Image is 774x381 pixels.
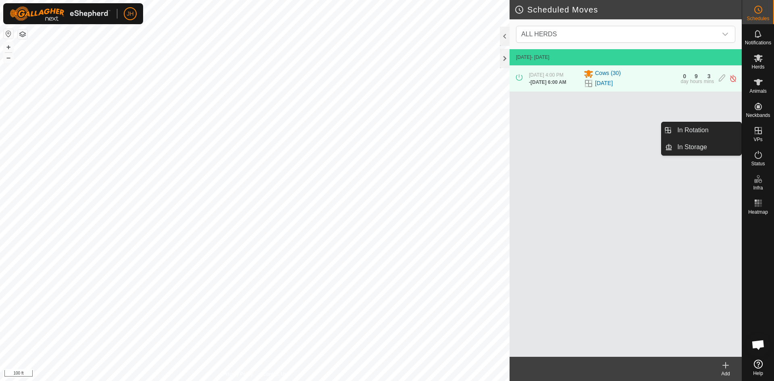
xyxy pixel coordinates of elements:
span: Animals [749,89,767,94]
span: - [DATE] [531,54,549,60]
span: [DATE] [516,54,531,60]
li: In Storage [662,139,741,155]
div: 9 [695,73,698,79]
div: Add [709,370,742,377]
div: - [529,79,566,86]
a: Contact Us [263,371,287,378]
button: Reset Map [4,29,13,39]
img: Turn off schedule move [729,74,737,83]
span: Help [753,371,763,376]
a: In Storage [672,139,741,155]
img: Gallagher Logo [10,6,110,21]
span: Herds [751,65,764,69]
div: day [680,79,688,84]
span: Neckbands [746,113,770,118]
span: Notifications [745,40,771,45]
a: [DATE] [595,79,613,87]
span: Schedules [747,16,769,21]
span: VPs [753,137,762,142]
div: 0 [683,73,686,79]
span: Heatmap [748,210,768,214]
span: In Rotation [677,125,708,135]
div: mins [704,79,714,84]
span: Infra [753,185,763,190]
span: [DATE] 4:00 PM [529,72,564,78]
span: ALL HERDS [518,26,717,42]
li: In Rotation [662,122,741,138]
div: 3 [707,73,711,79]
span: [DATE] 6:00 AM [531,79,566,85]
a: In Rotation [672,122,741,138]
a: Help [742,356,774,379]
div: Open chat [746,333,770,357]
button: – [4,53,13,62]
span: JH [127,10,133,18]
button: Map Layers [18,29,27,39]
div: dropdown trigger [717,26,733,42]
button: + [4,42,13,52]
span: Cows (30) [595,69,621,79]
span: In Storage [677,142,707,152]
span: Status [751,161,765,166]
span: ALL HERDS [521,31,557,37]
div: hours [690,79,702,84]
h2: Scheduled Moves [514,5,742,15]
a: Privacy Policy [223,371,253,378]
